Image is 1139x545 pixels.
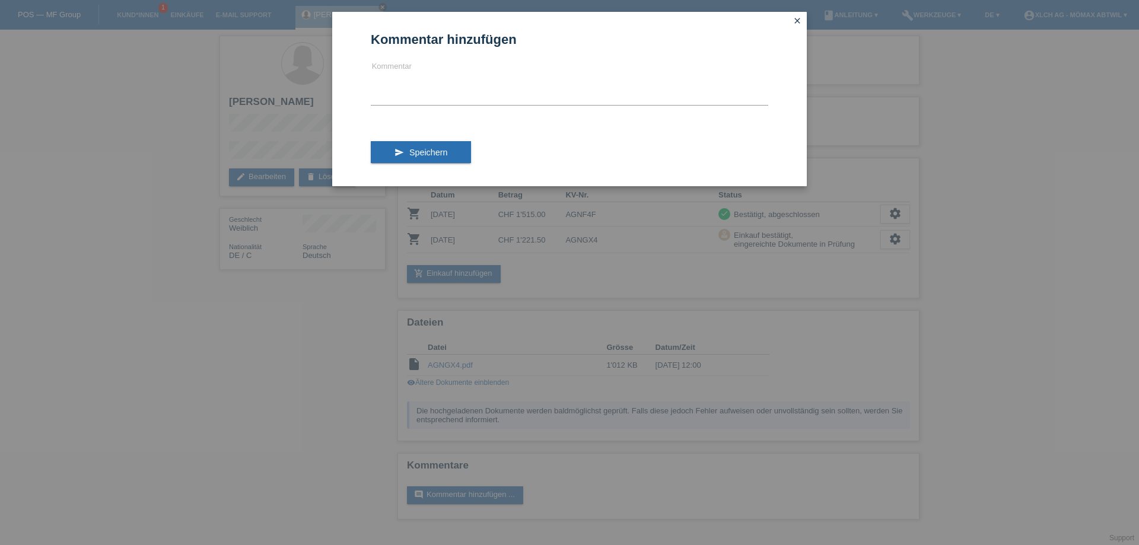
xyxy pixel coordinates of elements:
[371,32,768,47] h1: Kommentar hinzufügen
[793,16,802,26] i: close
[409,148,447,157] span: Speichern
[394,148,404,157] i: send
[790,15,805,28] a: close
[371,141,471,164] button: send Speichern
